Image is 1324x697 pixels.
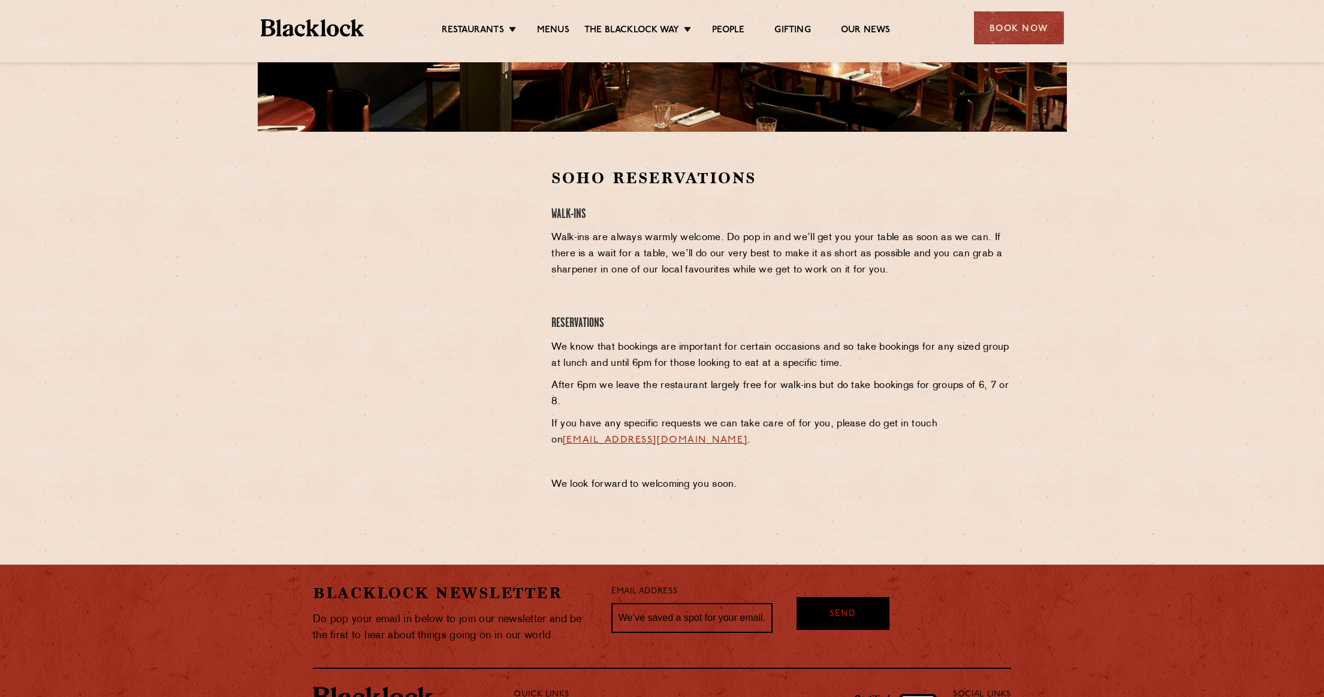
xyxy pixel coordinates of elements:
h2: Soho Reservations [551,168,1011,189]
a: [EMAIL_ADDRESS][DOMAIN_NAME] [563,435,747,445]
h4: Reservations [551,316,1011,332]
h2: Blacklock Newsletter [313,583,593,604]
p: If you have any specific requests we can take care of for you, please do get in touch on . [551,416,1011,448]
p: Walk-ins are always warmly welcome. Do pop in and we’ll get you your table as soon as we can. If ... [551,230,1011,278]
a: Menus [537,25,569,38]
p: Do pop your email in below to join our newsletter and be the first to hear about things going on ... [313,611,593,644]
span: Send [830,608,856,622]
a: People [712,25,744,38]
h4: Walk-Ins [551,207,1011,223]
a: Our News [841,25,891,38]
a: Gifting [774,25,810,38]
label: Email Address [611,585,677,599]
p: After 6pm we leave the restaurant largely free for walk-ins but do take bookings for groups of 6,... [551,378,1011,410]
p: We know that bookings are important for certain occasions and so take bookings for any sized grou... [551,340,1011,372]
div: Book Now [974,11,1064,44]
a: Restaurants [442,25,504,38]
p: We look forward to welcoming you soon. [551,477,1011,493]
iframe: OpenTable make booking widget [356,168,490,348]
a: The Blacklock Way [584,25,679,38]
img: BL_Textured_Logo-footer-cropped.svg [261,19,364,37]
input: We’ve saved a spot for your email... [611,603,773,633]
